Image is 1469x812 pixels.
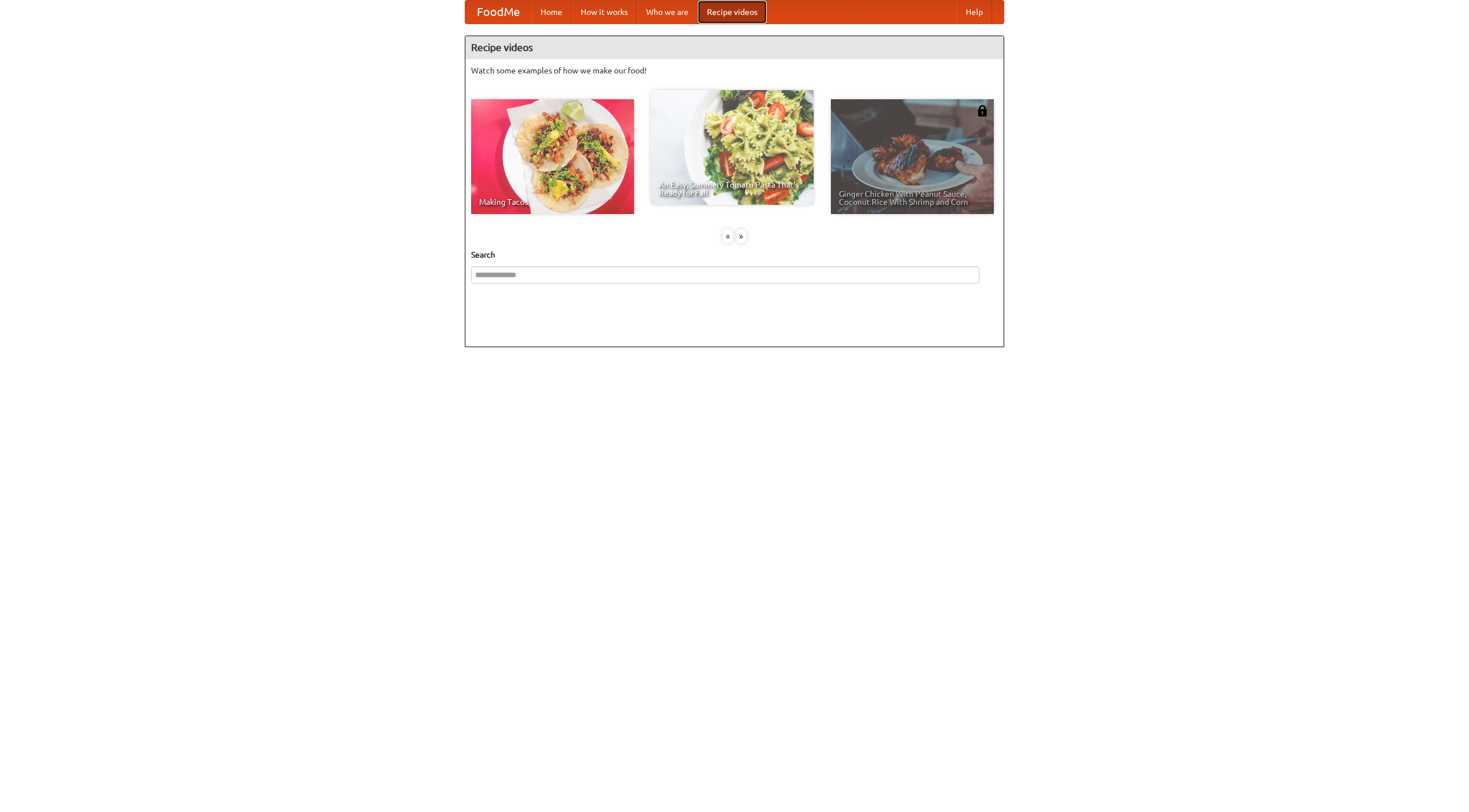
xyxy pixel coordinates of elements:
img: 483408.png [977,105,988,116]
a: How it works [572,1,637,24]
span: An Easy, Summery Tomato Pasta That's Ready for Fall [659,181,806,197]
a: An Easy, Summery Tomato Pasta That's Ready for Fall [651,90,814,205]
h4: Recipe videos [465,36,1004,59]
div: « [722,229,733,243]
a: Home [531,1,572,24]
div: » [736,229,747,243]
span: Making Tacos [479,198,626,206]
a: Recipe videos [698,1,767,24]
a: Who we are [637,1,698,24]
a: Help [957,1,992,24]
a: FoodMe [465,1,531,24]
h5: Search [471,249,998,261]
p: Watch some examples of how we make our food! [471,65,998,76]
a: Making Tacos [471,99,634,214]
